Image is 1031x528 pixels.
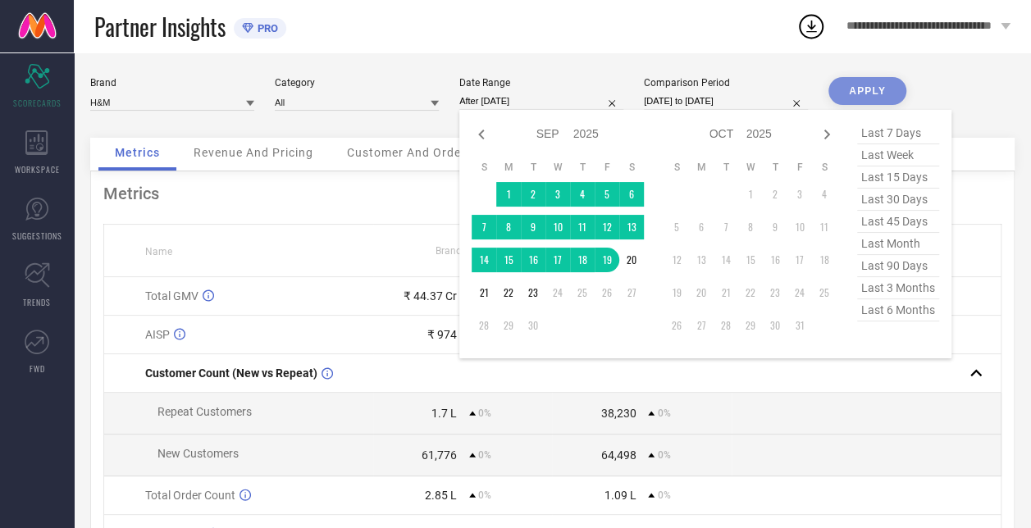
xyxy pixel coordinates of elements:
span: last 45 days [857,211,939,233]
td: Sun Sep 14 2025 [472,248,496,272]
span: last week [857,144,939,166]
td: Wed Oct 08 2025 [738,215,763,239]
td: Wed Sep 10 2025 [545,215,570,239]
th: Saturday [812,161,837,174]
td: Sat Oct 25 2025 [812,280,837,305]
td: Tue Oct 28 2025 [714,313,738,338]
td: Mon Oct 13 2025 [689,248,714,272]
td: Mon Sep 29 2025 [496,313,521,338]
td: Sun Oct 19 2025 [664,280,689,305]
div: 61,776 [422,448,457,462]
span: Metrics [115,146,160,159]
div: Next month [817,125,837,144]
th: Tuesday [714,161,738,174]
input: Select date range [459,93,623,110]
td: Sun Sep 21 2025 [472,280,496,305]
span: last 7 days [857,122,939,144]
span: Total Order Count [145,489,235,502]
div: ₹ 44.37 Cr [404,289,457,303]
td: Tue Oct 07 2025 [714,215,738,239]
th: Friday [787,161,812,174]
td: Wed Oct 29 2025 [738,313,763,338]
span: Repeat Customers [157,405,252,418]
th: Tuesday [521,161,545,174]
span: last 15 days [857,166,939,189]
div: Date Range [459,77,623,89]
td: Mon Sep 22 2025 [496,280,521,305]
th: Saturday [619,161,644,174]
input: Select comparison period [644,93,808,110]
span: 0% [657,449,670,461]
span: last 3 months [857,277,939,299]
td: Mon Sep 15 2025 [496,248,521,272]
span: Brand Value [436,245,490,257]
td: Wed Oct 15 2025 [738,248,763,272]
th: Monday [496,161,521,174]
td: Sun Oct 05 2025 [664,215,689,239]
span: SUGGESTIONS [12,230,62,242]
td: Fri Oct 31 2025 [787,313,812,338]
td: Sat Sep 27 2025 [619,280,644,305]
td: Thu Sep 04 2025 [570,182,595,207]
th: Friday [595,161,619,174]
th: Sunday [472,161,496,174]
td: Tue Sep 02 2025 [521,182,545,207]
td: Fri Sep 05 2025 [595,182,619,207]
span: WORKSPACE [15,163,60,175]
span: Customer Count (New vs Repeat) [145,366,317,380]
td: Sat Oct 04 2025 [812,182,837,207]
th: Wednesday [738,161,763,174]
div: ₹ 974 [427,328,457,341]
div: 64,498 [600,448,636,462]
span: Total GMV [145,289,198,303]
td: Fri Oct 03 2025 [787,182,812,207]
div: Brand [90,77,254,89]
td: Sun Sep 07 2025 [472,215,496,239]
td: Thu Sep 11 2025 [570,215,595,239]
td: Tue Sep 16 2025 [521,248,545,272]
td: Mon Oct 20 2025 [689,280,714,305]
span: last month [857,233,939,255]
td: Wed Oct 01 2025 [738,182,763,207]
span: last 90 days [857,255,939,277]
div: 2.85 L [425,489,457,502]
span: AISP [145,328,170,341]
td: Mon Oct 27 2025 [689,313,714,338]
th: Wednesday [545,161,570,174]
td: Tue Sep 23 2025 [521,280,545,305]
td: Fri Sep 19 2025 [595,248,619,272]
div: Category [275,77,439,89]
td: Thu Sep 18 2025 [570,248,595,272]
td: Fri Oct 17 2025 [787,248,812,272]
span: Name [145,246,172,257]
td: Thu Oct 23 2025 [763,280,787,305]
td: Thu Sep 25 2025 [570,280,595,305]
div: 1.7 L [431,407,457,420]
td: Tue Oct 21 2025 [714,280,738,305]
th: Thursday [570,161,595,174]
td: Sun Oct 12 2025 [664,248,689,272]
td: Sat Oct 18 2025 [812,248,837,272]
th: Thursday [763,161,787,174]
td: Sat Sep 20 2025 [619,248,644,272]
div: Previous month [472,125,491,144]
td: Fri Oct 10 2025 [787,215,812,239]
div: 1.09 L [604,489,636,502]
span: PRO [253,22,278,34]
span: 0% [478,407,491,419]
span: SCORECARDS [13,97,62,109]
div: 38,230 [600,407,636,420]
span: New Customers [157,447,239,460]
td: Thu Oct 02 2025 [763,182,787,207]
th: Sunday [664,161,689,174]
td: Mon Sep 08 2025 [496,215,521,239]
td: Sat Sep 13 2025 [619,215,644,239]
td: Sat Sep 06 2025 [619,182,644,207]
td: Tue Sep 09 2025 [521,215,545,239]
td: Fri Oct 24 2025 [787,280,812,305]
td: Wed Sep 17 2025 [545,248,570,272]
td: Mon Sep 01 2025 [496,182,521,207]
div: Metrics [103,184,1001,203]
span: Partner Insights [94,10,226,43]
td: Fri Sep 26 2025 [595,280,619,305]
